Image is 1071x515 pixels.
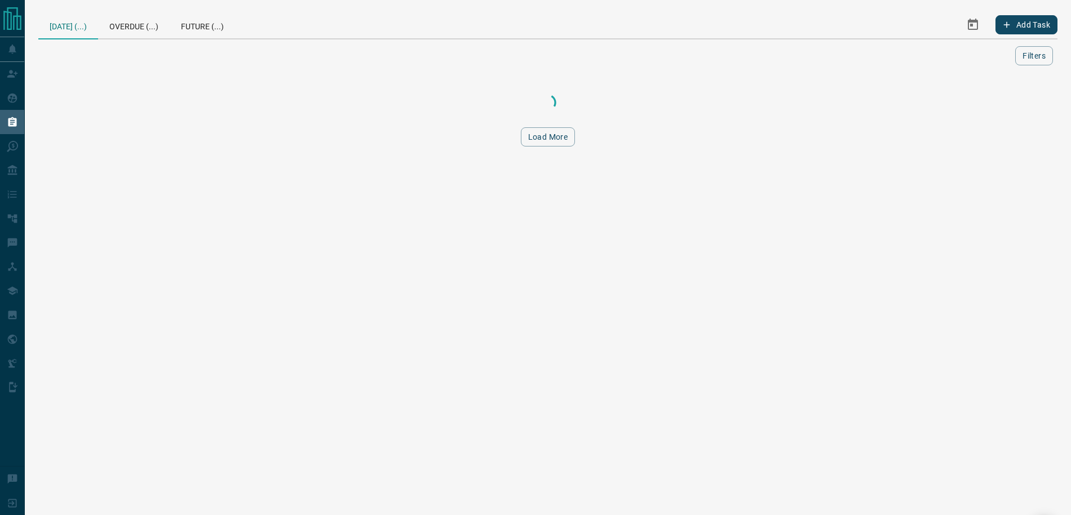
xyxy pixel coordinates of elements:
[959,11,986,38] button: Select Date Range
[38,11,98,39] div: [DATE] (...)
[995,15,1057,34] button: Add Task
[1015,46,1053,65] button: Filters
[98,11,170,38] div: Overdue (...)
[170,11,235,38] div: Future (...)
[521,127,576,146] button: Load More
[492,91,604,114] div: Loading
